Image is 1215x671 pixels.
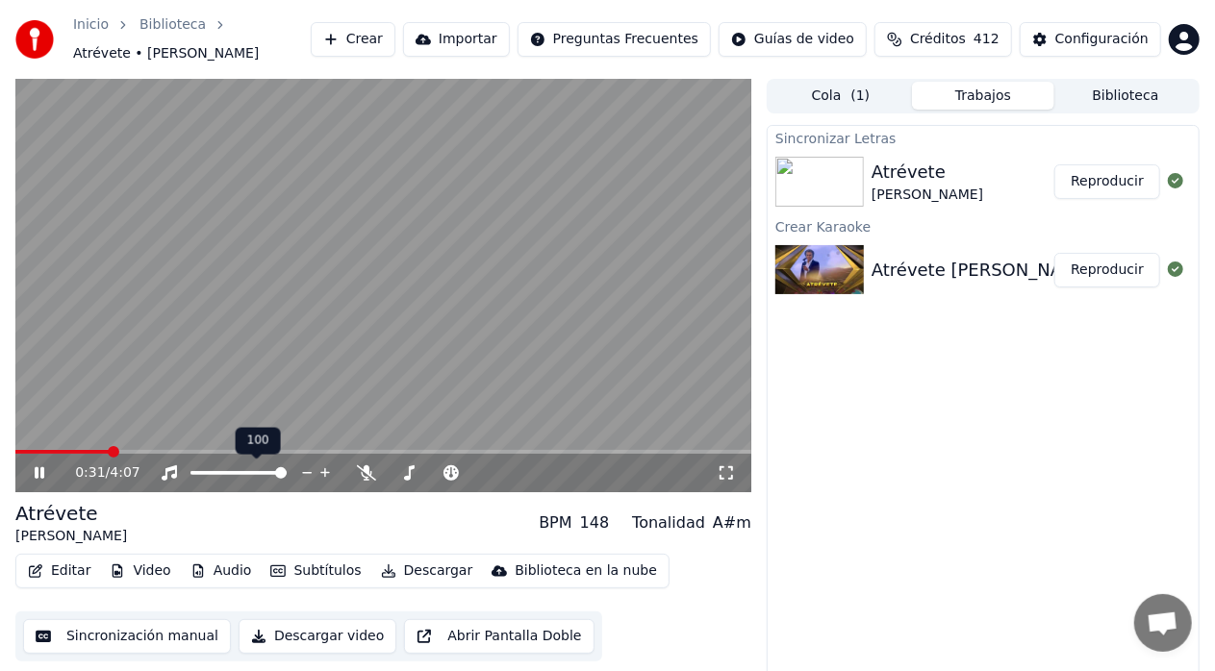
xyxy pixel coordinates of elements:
[910,30,966,49] span: Créditos
[239,619,396,654] button: Descargar video
[1020,22,1161,57] button: Configuración
[73,15,311,63] nav: breadcrumb
[15,527,127,546] div: [PERSON_NAME]
[1054,253,1160,287] button: Reproducir
[539,511,571,534] div: BPM
[515,561,657,581] div: Biblioteca en la nube
[102,558,178,584] button: Video
[872,159,983,186] div: Atrévete
[236,428,281,455] div: 100
[73,15,109,35] a: Inicio
[75,463,105,483] span: 0:31
[15,500,127,527] div: Atrévete
[110,463,139,483] span: 4:07
[311,22,395,57] button: Crear
[768,214,1199,237] div: Crear Karaoke
[1054,82,1197,110] button: Biblioteca
[768,126,1199,149] div: Sincronizar Letras
[15,20,54,59] img: youka
[73,44,259,63] span: Atrévete • [PERSON_NAME]
[1134,594,1192,652] a: Chat abierto
[974,30,1000,49] span: 412
[1055,30,1149,49] div: Configuración
[518,22,711,57] button: Preguntas Frecuentes
[403,22,510,57] button: Importar
[373,558,481,584] button: Descargar
[713,511,751,534] div: A#m
[872,186,983,205] div: [PERSON_NAME]
[912,82,1054,110] button: Trabajos
[872,257,1095,284] div: Atrévete [PERSON_NAME]
[874,22,1012,57] button: Créditos412
[404,619,594,654] button: Abrir Pantalla Doble
[263,558,368,584] button: Subtítulos
[770,82,912,110] button: Cola
[632,511,705,534] div: Tonalidad
[139,15,206,35] a: Biblioteca
[850,87,870,106] span: ( 1 )
[23,619,231,654] button: Sincronización manual
[719,22,867,57] button: Guías de video
[183,558,260,584] button: Audio
[75,463,121,483] div: /
[1054,164,1160,199] button: Reproducir
[580,511,610,534] div: 148
[20,558,98,584] button: Editar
